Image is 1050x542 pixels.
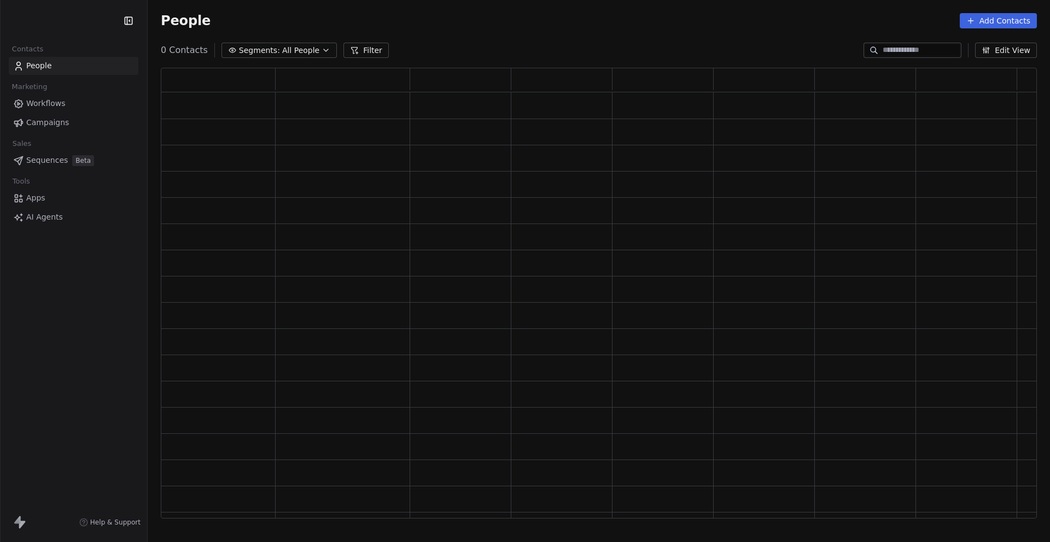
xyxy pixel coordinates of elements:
a: People [9,57,138,75]
span: Contacts [7,41,48,57]
span: Sequences [26,155,68,166]
span: Segments: [239,45,280,56]
span: Marketing [7,79,52,95]
a: Apps [9,189,138,207]
a: Campaigns [9,114,138,132]
span: All People [282,45,319,56]
span: People [161,13,211,29]
span: Campaigns [26,117,69,128]
span: 0 Contacts [161,44,208,57]
span: Help & Support [90,518,141,527]
a: AI Agents [9,208,138,226]
a: SequencesBeta [9,151,138,169]
span: Tools [8,173,34,190]
span: Workflows [26,98,66,109]
span: People [26,60,52,72]
span: Beta [72,155,94,166]
button: Add Contacts [960,13,1037,28]
span: Sales [8,135,36,152]
a: Workflows [9,95,138,113]
span: Apps [26,192,45,204]
button: Edit View [975,43,1037,58]
span: AI Agents [26,211,63,223]
a: Help & Support [79,518,141,527]
button: Filter [343,43,389,58]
